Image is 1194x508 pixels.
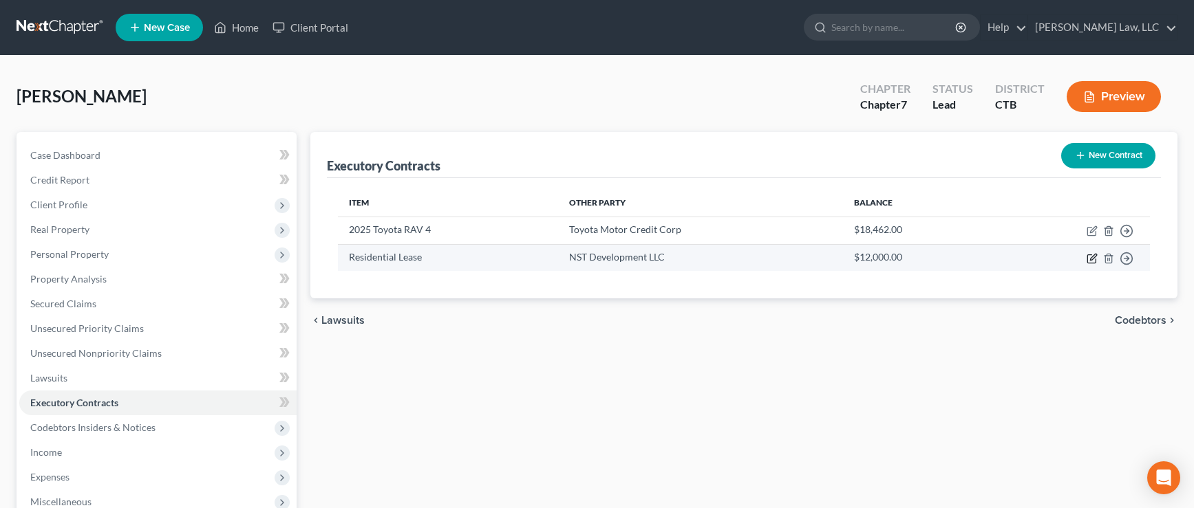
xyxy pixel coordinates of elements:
[558,189,843,217] th: Other Party
[144,23,190,33] span: New Case
[19,316,297,341] a: Unsecured Priority Claims
[1147,461,1180,494] div: Open Intercom Messenger
[19,366,297,390] a: Lawsuits
[1115,315,1166,326] span: Codebtors
[30,446,62,458] span: Income
[860,81,910,97] div: Chapter
[30,298,96,309] span: Secured Claims
[321,315,365,326] span: Lawsuits
[310,315,365,326] button: chevron_left Lawsuits
[30,149,100,161] span: Case Dashboard
[17,86,147,106] span: [PERSON_NAME]
[30,496,92,507] span: Miscellaneous
[19,390,297,415] a: Executory Contracts
[30,174,89,186] span: Credit Report
[843,217,992,244] td: $18,462.00
[1061,143,1155,168] button: New Contract
[30,223,89,235] span: Real Property
[19,291,297,316] a: Secured Claims
[19,143,297,168] a: Case Dashboard
[843,244,992,271] td: $12,000.00
[338,244,559,271] td: Residential Lease
[843,189,992,217] th: Balance
[901,98,907,111] span: 7
[266,15,355,40] a: Client Portal
[30,273,107,285] span: Property Analysis
[30,347,162,359] span: Unsecured Nonpriority Claims
[30,248,109,260] span: Personal Property
[327,157,440,174] div: Executory Contracts
[1115,315,1177,326] button: Codebtors chevron_right
[995,97,1045,113] div: CTB
[932,81,973,97] div: Status
[932,97,973,113] div: Lead
[860,97,910,113] div: Chapter
[30,199,87,210] span: Client Profile
[207,15,266,40] a: Home
[1028,15,1177,40] a: [PERSON_NAME] Law, LLC
[19,168,297,192] a: Credit Report
[558,217,843,244] td: Toyota Motor Credit Corp
[995,81,1045,97] div: District
[831,14,957,40] input: Search by name...
[19,267,297,291] a: Property Analysis
[338,217,559,244] td: 2025 Toyota RAV 4
[30,372,67,384] span: Lawsuits
[338,189,559,217] th: Item
[30,471,70,483] span: Expenses
[981,15,1027,40] a: Help
[30,322,144,334] span: Unsecured Priority Claims
[310,315,321,326] i: chevron_left
[19,341,297,366] a: Unsecured Nonpriority Claims
[1166,315,1177,326] i: chevron_right
[30,421,156,433] span: Codebtors Insiders & Notices
[558,244,843,271] td: NST Development LLC
[30,397,118,408] span: Executory Contracts
[1067,81,1161,112] button: Preview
